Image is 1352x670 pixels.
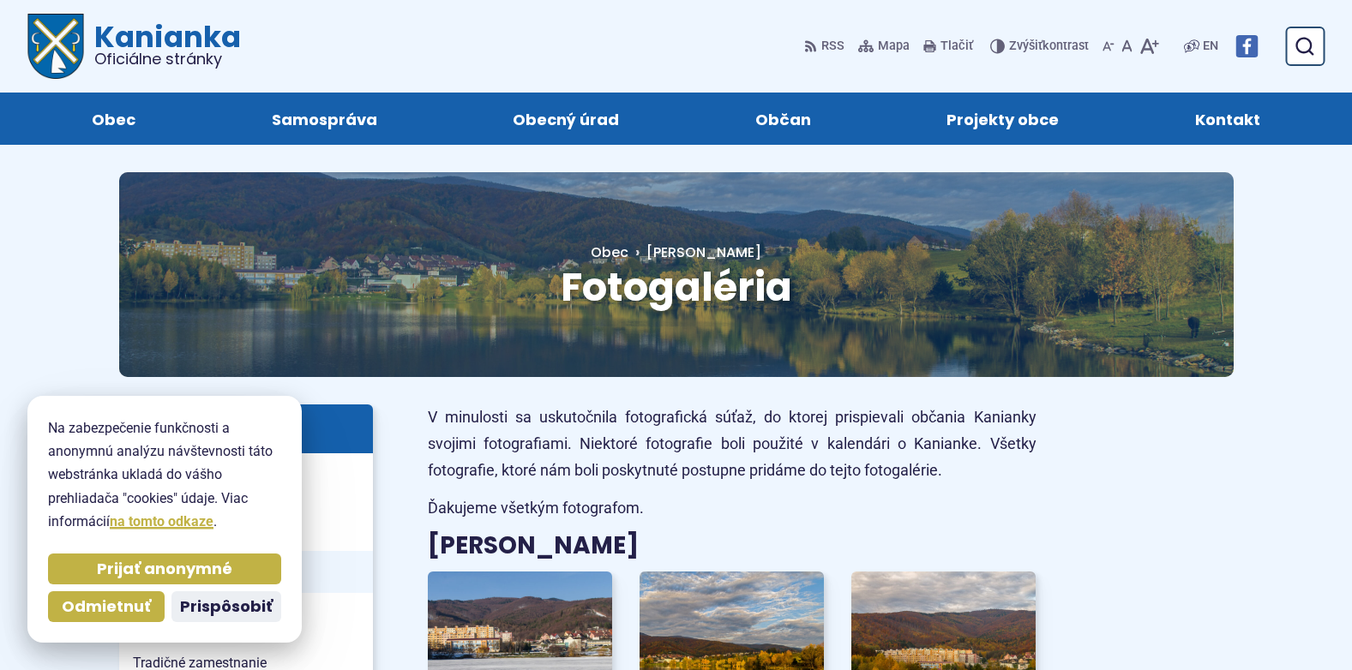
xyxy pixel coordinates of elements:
img: Prejsť na Facebook stránku [1235,35,1258,57]
span: Prispôsobiť [180,597,273,617]
span: Fotogaléria [561,260,792,314]
span: Kontakt [1195,93,1260,145]
a: Samospráva [221,93,429,145]
p: Na zabezpečenie funkčnosti a anonymnú analýzu návštevnosti táto webstránka ukladá do vášho prehli... [48,416,281,533]
span: Zvýšiť [1009,39,1043,53]
span: Tlačiť [940,39,973,54]
p: Ďakujeme všetkým fotografom. [428,495,1037,522]
button: Prispôsobiť [171,591,281,622]
p: V minulosti sa uskutočnila fotografická súťaž, do ktorej prispievali občania Kanianky svojimi fot... [428,404,1037,483]
a: [PERSON_NAME] [628,242,761,262]
img: Prejsť na domovskú stránku [27,14,84,79]
span: Obecný úrad [513,93,619,145]
span: EN [1203,36,1218,57]
button: Prijať anonymné [48,553,281,584]
a: Kontakt [1145,93,1312,145]
span: kontrast [1009,39,1089,54]
span: RSS [821,36,844,57]
button: Tlačiť [920,28,976,64]
span: Oficiálne stránky [94,51,241,67]
a: Obec [41,93,187,145]
button: Zvýšiťkontrast [990,28,1092,64]
a: Obecný úrad [462,93,670,145]
span: Mapa [878,36,910,57]
h3: [PERSON_NAME] [428,533,1037,559]
a: RSS [804,28,848,64]
a: Obec [591,242,628,262]
a: na tomto odkaze [110,513,213,529]
button: Zväčšiť veľkosť písma [1136,28,1163,64]
a: Mapa [855,28,913,64]
span: Samospráva [272,93,377,145]
button: Nastaviť pôvodnú veľkosť písma [1118,28,1136,64]
a: Projekty obce [896,93,1110,145]
span: [PERSON_NAME] [646,242,761,262]
span: Prijať anonymné [97,559,232,579]
span: Občan [755,93,811,145]
span: Kanianka [84,22,241,67]
span: Odmietnuť [62,597,151,617]
a: EN [1199,36,1222,57]
a: Občan [705,93,862,145]
a: Logo Kanianka, prejsť na domovskú stránku. [27,14,241,79]
span: Obec [92,93,135,145]
button: Zmenšiť veľkosť písma [1099,28,1118,64]
span: Projekty obce [946,93,1059,145]
button: Odmietnuť [48,591,165,622]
